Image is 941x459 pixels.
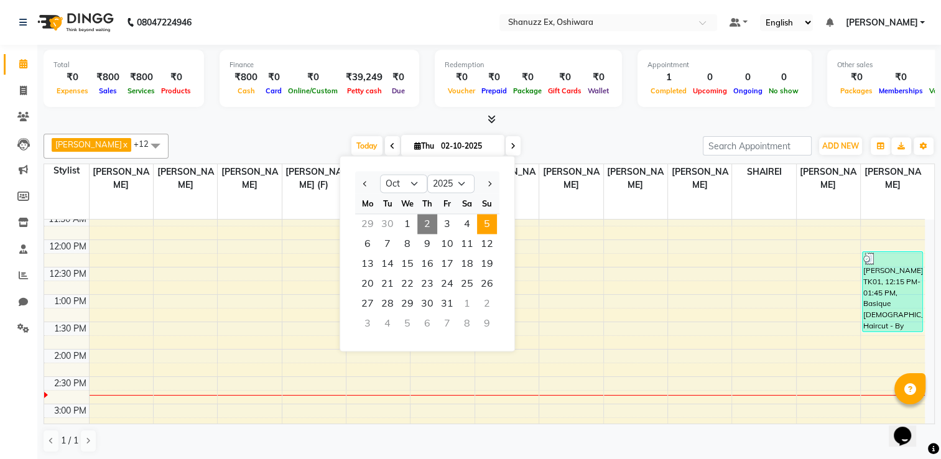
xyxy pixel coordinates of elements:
div: Saturday, November 1, 2025 [457,294,477,313]
div: Wednesday, October 29, 2025 [397,294,417,313]
div: Monday, October 13, 2025 [358,254,378,274]
div: Tuesday, October 14, 2025 [378,254,397,274]
span: 1 [397,214,417,234]
div: 12:30 PM [47,267,89,280]
div: 0 [766,70,802,85]
div: [PERSON_NAME], TK01, 12:15 PM-01:45 PM, Basique [DEMOGRAPHIC_DATA] Haircut - By Experienced Haird... [863,252,922,331]
div: ₹39,249 [341,70,387,85]
span: +12 [134,139,158,149]
div: ₹0 [876,70,926,85]
div: Tuesday, October 21, 2025 [378,274,397,294]
span: [PERSON_NAME] [90,164,153,193]
div: 12:00 PM [47,240,89,253]
span: Cash [234,86,258,95]
div: Fr [437,193,457,213]
span: [PERSON_NAME] [218,164,281,193]
div: Wednesday, October 8, 2025 [397,234,417,254]
div: ₹0 [445,70,478,85]
span: Packages [837,86,876,95]
div: ₹0 [510,70,545,85]
div: 11:30 AM [46,213,89,226]
span: Products [158,86,194,95]
select: Select year [427,175,475,193]
div: Sunday, November 9, 2025 [477,313,497,333]
span: 27 [358,294,378,313]
span: Thu [411,141,437,151]
span: 30 [417,294,437,313]
span: Prepaid [478,86,510,95]
span: Card [262,86,285,95]
div: Th [417,193,437,213]
div: Wednesday, October 22, 2025 [397,274,417,294]
div: 1:00 PM [52,295,89,308]
button: ADD NEW [819,137,862,155]
span: Gift Cards [545,86,585,95]
span: 3 [437,214,457,234]
div: Sunday, October 12, 2025 [477,234,497,254]
div: ₹0 [585,70,612,85]
div: Wednesday, October 15, 2025 [397,254,417,274]
span: 12 [477,234,497,254]
div: Tuesday, November 4, 2025 [378,313,397,333]
span: 16 [417,254,437,274]
span: 23 [417,274,437,294]
div: Tuesday, October 28, 2025 [378,294,397,313]
div: Saturday, October 4, 2025 [457,214,477,234]
div: Tuesday, September 30, 2025 [378,214,397,234]
div: Sunday, October 5, 2025 [477,214,497,234]
div: 0 [690,70,730,85]
div: Thursday, October 30, 2025 [417,294,437,313]
div: Sa [457,193,477,213]
div: Sunday, October 26, 2025 [477,274,497,294]
div: ₹0 [53,70,91,85]
span: Wallet [585,86,612,95]
span: 14 [378,254,397,274]
span: Expenses [53,86,91,95]
div: Saturday, November 8, 2025 [457,313,477,333]
span: 26 [477,274,497,294]
span: 9 [417,234,437,254]
div: Thursday, October 2, 2025 [417,214,437,234]
div: Tuesday, October 7, 2025 [378,234,397,254]
span: ADD NEW [822,141,859,151]
span: Package [510,86,545,95]
select: Select month [380,175,427,193]
div: Monday, November 3, 2025 [358,313,378,333]
span: 7 [378,234,397,254]
img: logo [32,5,117,40]
b: 08047224946 [137,5,192,40]
span: 2 [417,214,437,234]
div: Thursday, October 9, 2025 [417,234,437,254]
div: 1 [647,70,690,85]
div: Monday, October 6, 2025 [358,234,378,254]
div: ₹0 [158,70,194,85]
span: 11 [457,234,477,254]
span: Completed [647,86,690,95]
span: Online/Custom [285,86,341,95]
span: Memberships [876,86,926,95]
span: 21 [378,274,397,294]
div: 2:30 PM [52,377,89,390]
button: Next month [484,174,494,193]
span: [PERSON_NAME] [539,164,603,193]
div: ₹800 [229,70,262,85]
span: Upcoming [690,86,730,95]
div: ₹0 [545,70,585,85]
div: Wednesday, November 5, 2025 [397,313,417,333]
div: Friday, November 7, 2025 [437,313,457,333]
span: Sales [96,86,120,95]
div: Thursday, October 16, 2025 [417,254,437,274]
input: 2025-10-02 [437,137,499,155]
span: 25 [457,274,477,294]
span: 13 [358,254,378,274]
span: 17 [437,254,457,274]
span: SHAIREI [732,164,795,180]
div: Mo [358,193,378,213]
a: x [122,139,127,149]
div: Wednesday, October 1, 2025 [397,214,417,234]
div: Sunday, October 19, 2025 [477,254,497,274]
span: Today [351,136,382,155]
span: [PERSON_NAME] [668,164,731,193]
div: Monday, October 27, 2025 [358,294,378,313]
div: 0 [730,70,766,85]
